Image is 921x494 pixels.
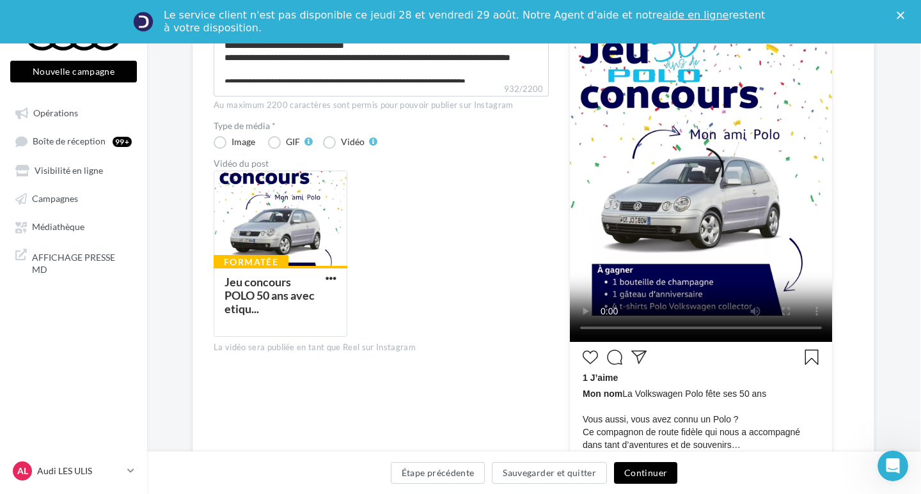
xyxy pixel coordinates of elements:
label: Type de média * [214,121,549,130]
div: 1 J’aime [583,371,819,387]
span: AFFICHAGE PRESSE MD [32,249,132,276]
p: Audi LES ULIS [37,465,122,477]
a: AL Audi LES ULIS [10,459,137,483]
div: Vidéo du post [214,159,549,168]
svg: J’aime [583,350,598,365]
button: Nouvelle campagne [10,61,137,82]
div: Image [232,137,255,146]
button: Étape précédente [391,462,485,484]
svg: Enregistrer [804,350,819,365]
div: La vidéo sera publiée en tant que Reel sur Instagram [214,342,549,353]
div: Au maximum 2200 caractères sont permis pour pouvoir publier sur Instagram [214,100,549,111]
a: Campagnes [8,187,139,210]
a: Opérations [8,101,139,124]
div: Jeu concours POLO 50 ans avec etiqu... [224,275,315,316]
iframe: Intercom live chat [878,451,908,481]
span: Mon nom [583,389,622,399]
div: 99+ [113,137,132,147]
span: Campagnes [32,193,78,204]
svg: Commenter [607,350,622,365]
div: Le service client n'est pas disponible ce jeudi 28 et vendredi 29 août. Notre Agent d'aide et not... [164,9,767,35]
a: aide en ligne [663,9,728,21]
span: Médiathèque [32,222,84,233]
button: Sauvegarder et quitter [492,462,607,484]
img: Profile image for Service-Client [133,12,153,32]
a: Médiathèque [8,215,139,238]
span: Boîte de réception [33,136,106,147]
span: Visibilité en ligne [35,165,103,176]
div: Formatée [214,255,288,269]
span: Opérations [33,107,78,118]
button: Continuer [614,462,677,484]
label: 932/2200 [214,82,549,96]
div: Fermer [897,12,909,19]
div: GIF [286,137,300,146]
a: Visibilité en ligne [8,158,139,181]
a: Boîte de réception99+ [8,129,139,153]
div: Vidéo [341,137,365,146]
svg: Partager la publication [631,350,647,365]
span: AL [17,465,28,477]
a: AFFICHAGE PRESSE MD [8,243,139,281]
